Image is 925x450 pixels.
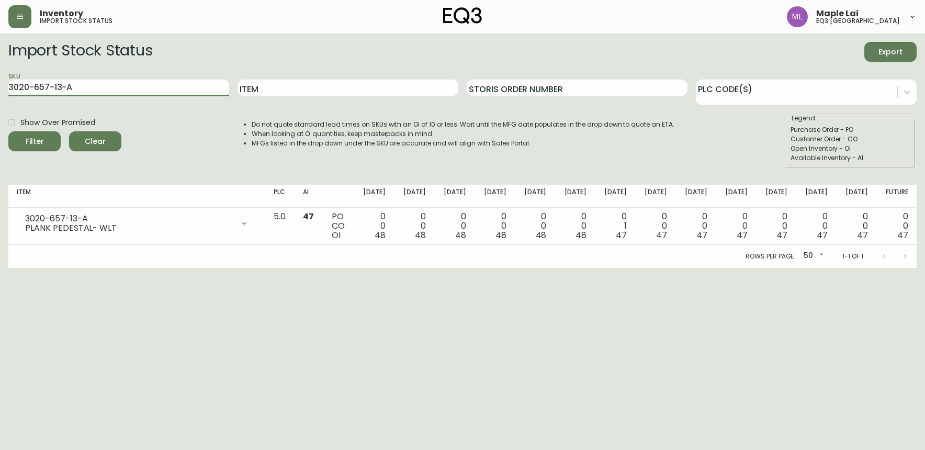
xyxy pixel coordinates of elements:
[555,185,595,208] th: [DATE]
[8,185,265,208] th: Item
[252,139,674,148] li: MFGs listed in the drop down under the SKU are accurate and will align with Sales Portal.
[656,229,667,241] span: 47
[375,229,386,241] span: 48
[563,212,586,240] div: 0 0
[475,185,515,208] th: [DATE]
[515,185,555,208] th: [DATE]
[897,229,908,241] span: 47
[724,212,748,240] div: 0 0
[756,185,796,208] th: [DATE]
[17,212,257,235] div: 3020-657-13-APLANK PEDESTAL- WLT
[817,229,828,241] span: 47
[787,6,808,27] img: 61e28cffcf8cc9f4e300d877dd684943
[295,185,323,208] th: AI
[716,185,756,208] th: [DATE]
[816,9,859,18] span: Maple Lai
[20,117,95,128] span: Show Over Promised
[40,18,112,24] h5: import stock status
[25,214,234,223] div: 3020-657-13-A
[864,42,917,62] button: Export
[844,212,868,240] div: 0 0
[857,229,868,241] span: 47
[791,144,910,153] div: Open Inventory - OI
[595,185,635,208] th: [DATE]
[746,252,795,261] p: Rows per page:
[523,212,547,240] div: 0 0
[443,212,466,240] div: 0 0
[776,229,787,241] span: 47
[576,229,586,241] span: 48
[799,248,826,265] div: 50
[332,229,341,241] span: OI
[791,114,816,123] legend: Legend
[873,46,908,59] span: Export
[455,229,466,241] span: 48
[764,212,788,240] div: 0 0
[69,131,121,151] button: Clear
[796,185,836,208] th: [DATE]
[616,229,627,241] span: 47
[603,212,627,240] div: 0 1
[394,185,434,208] th: [DATE]
[252,120,674,129] li: Do not quote standard lead times on SKUs with an OI of 10 or less. Wait until the MFG date popula...
[737,229,748,241] span: 47
[8,131,61,151] button: Filter
[635,185,675,208] th: [DATE]
[332,212,345,240] div: PO CO
[675,185,716,208] th: [DATE]
[8,42,152,62] h2: Import Stock Status
[876,185,917,208] th: Future
[842,252,863,261] p: 1-1 of 1
[536,229,547,241] span: 48
[402,212,426,240] div: 0 0
[885,212,908,240] div: 0 0
[696,229,707,241] span: 47
[644,212,667,240] div: 0 0
[265,185,295,208] th: PLC
[354,185,394,208] th: [DATE]
[791,153,910,163] div: Available Inventory - AI
[684,212,707,240] div: 0 0
[303,210,314,222] span: 47
[252,129,674,139] li: When looking at OI quantities, keep masterpacks in mind.
[265,208,295,245] td: 5.0
[443,7,482,24] img: logo
[804,212,828,240] div: 0 0
[836,185,876,208] th: [DATE]
[434,185,475,208] th: [DATE]
[791,134,910,144] div: Customer Order - CO
[362,212,386,240] div: 0 0
[791,125,910,134] div: Purchase Order - PO
[77,135,113,148] span: Clear
[483,212,506,240] div: 0 0
[495,229,506,241] span: 48
[816,18,900,24] h5: eq3 [GEOGRAPHIC_DATA]
[40,9,83,18] span: Inventory
[415,229,426,241] span: 48
[25,223,234,233] div: PLANK PEDESTAL- WLT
